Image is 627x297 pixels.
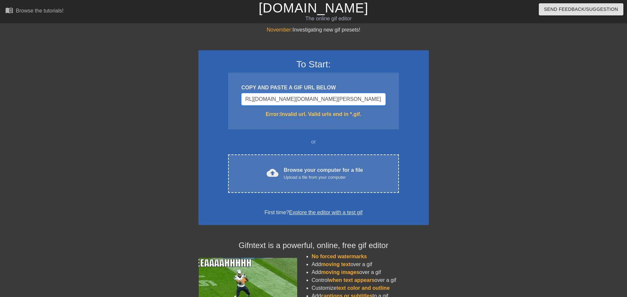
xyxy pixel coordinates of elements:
span: No forced watermarks [312,254,367,259]
h4: Gifntext is a powerful, online, free gif editor [198,241,429,250]
span: when text appears [328,277,375,283]
div: Investigating new gif presets! [198,26,429,34]
li: Add over a gif [312,268,429,276]
span: cloud_upload [267,167,278,179]
span: moving text [321,262,351,267]
span: text color and outline [336,285,390,291]
li: Add over a gif [312,261,429,268]
div: Upload a file from your computer [284,174,363,181]
div: COPY AND PASTE A GIF URL BELOW [241,84,385,92]
span: moving images [321,269,359,275]
a: Explore the editor with a test gif [289,210,362,215]
div: Error: Invalid url. Valid urls end in *.gif. [241,110,385,118]
span: Send Feedback/Suggestion [544,5,618,13]
div: Browse the tutorials! [16,8,64,13]
a: [DOMAIN_NAME] [259,1,368,15]
div: The online gif editor [212,15,445,23]
li: Customize [312,284,429,292]
a: Browse the tutorials! [5,6,64,16]
div: First time? [207,209,420,217]
span: menu_book [5,6,13,14]
div: or [216,138,412,146]
li: Control over a gif [312,276,429,284]
input: Username [241,93,385,105]
span: November: [267,27,292,33]
button: Send Feedback/Suggestion [539,3,623,15]
h3: To Start: [207,59,420,70]
div: Browse your computer for a file [284,166,363,181]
